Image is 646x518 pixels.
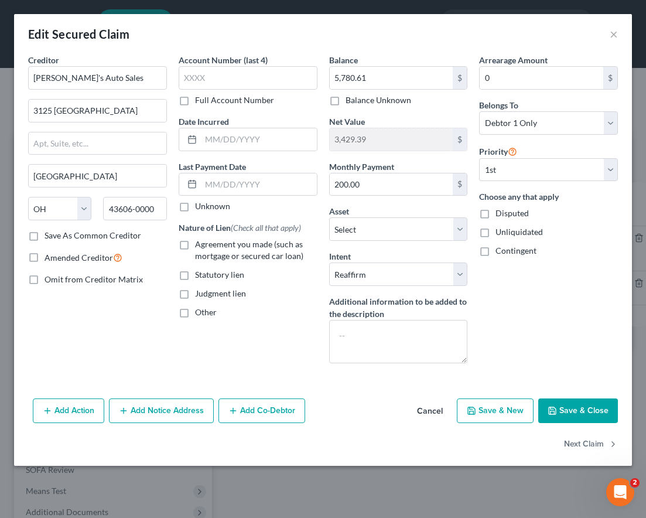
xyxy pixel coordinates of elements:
[28,55,59,65] span: Creditor
[195,200,230,212] label: Unknown
[610,27,618,41] button: ×
[45,274,143,284] span: Omit from Creditor Matrix
[329,250,351,263] label: Intent
[538,398,618,423] button: Save & Close
[479,190,618,203] label: Choose any that apply
[453,173,467,196] div: $
[479,144,517,158] label: Priority
[179,66,317,90] input: XXXX
[453,67,467,89] div: $
[330,67,453,89] input: 0.00
[330,173,453,196] input: 0.00
[29,165,166,187] input: Enter city...
[329,161,394,173] label: Monthly Payment
[603,67,617,89] div: $
[606,478,634,506] iframe: Intercom live chat
[29,132,166,155] input: Apt, Suite, etc...
[103,197,166,220] input: Enter zip...
[479,100,518,110] span: Belongs To
[109,398,214,423] button: Add Notice Address
[564,432,618,457] button: Next Claim
[29,100,166,122] input: Enter address...
[195,307,217,317] span: Other
[28,66,167,90] input: Search creditor by name...
[495,227,543,237] span: Unliquidated
[329,206,349,216] span: Asset
[495,208,529,218] span: Disputed
[179,221,301,234] label: Nature of Lien
[179,115,229,128] label: Date Incurred
[195,239,303,261] span: Agreement you made (such as mortgage or secured car loan)
[195,288,246,298] span: Judgment lien
[329,54,358,66] label: Balance
[201,173,317,196] input: MM/DD/YYYY
[329,115,365,128] label: Net Value
[480,67,603,89] input: 0.00
[231,223,301,233] span: (Check all that apply)
[195,270,244,280] span: Statutory lien
[346,94,411,106] label: Balance Unknown
[630,478,640,488] span: 2
[179,161,246,173] label: Last Payment Date
[179,54,268,66] label: Account Number (last 4)
[218,398,305,423] button: Add Co-Debtor
[33,398,104,423] button: Add Action
[329,295,468,320] label: Additional information to be added to the description
[495,246,536,255] span: Contingent
[408,400,452,423] button: Cancel
[330,128,453,151] input: 0.00
[453,128,467,151] div: $
[479,54,548,66] label: Arrearage Amount
[201,128,317,151] input: MM/DD/YYYY
[45,253,113,263] span: Amended Creditor
[457,398,534,423] button: Save & New
[195,94,274,106] label: Full Account Number
[45,230,141,241] label: Save As Common Creditor
[28,26,129,42] div: Edit Secured Claim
